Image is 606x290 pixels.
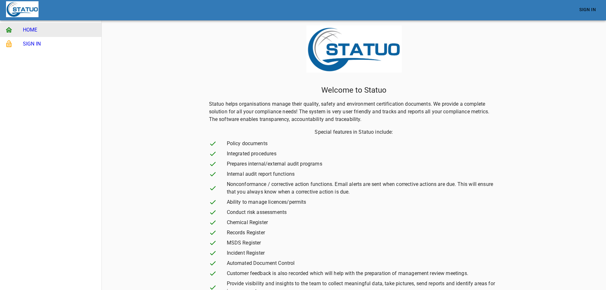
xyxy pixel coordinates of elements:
span: Internal audit report functions [227,170,499,178]
span: Nonconformance / corrective action functions. Email alerts are sent when corrective actions are d... [227,180,499,196]
span: Chemical Register [227,219,499,226]
span: Policy documents [227,140,499,147]
span: Prepares internal/external audit programs [227,160,499,168]
p: Special features in Statuo include: [315,128,393,136]
span: Records Register [227,229,499,237]
span: Automated Document Control [227,259,499,267]
span: Incident Register [227,249,499,257]
a: Sign In [577,4,598,16]
p: Welcome to Statuo [321,85,387,95]
img: Logo [306,25,402,73]
span: Conduct risk assessments [227,209,499,216]
p: Statuo helps organisations manage their quality, safety and environment certification documents. ... [209,100,499,123]
span: HOME [23,26,96,34]
span: Sign In [579,6,596,14]
span: Customer feedback is also recorded which will help with the preparation of management review meet... [227,270,499,277]
span: Ability to manage licences/permits [227,198,499,206]
span: MSDS Register [227,239,499,247]
span: Integrated procedures [227,150,499,158]
span: SIGN IN [23,40,96,48]
img: Statuo [6,1,38,17]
